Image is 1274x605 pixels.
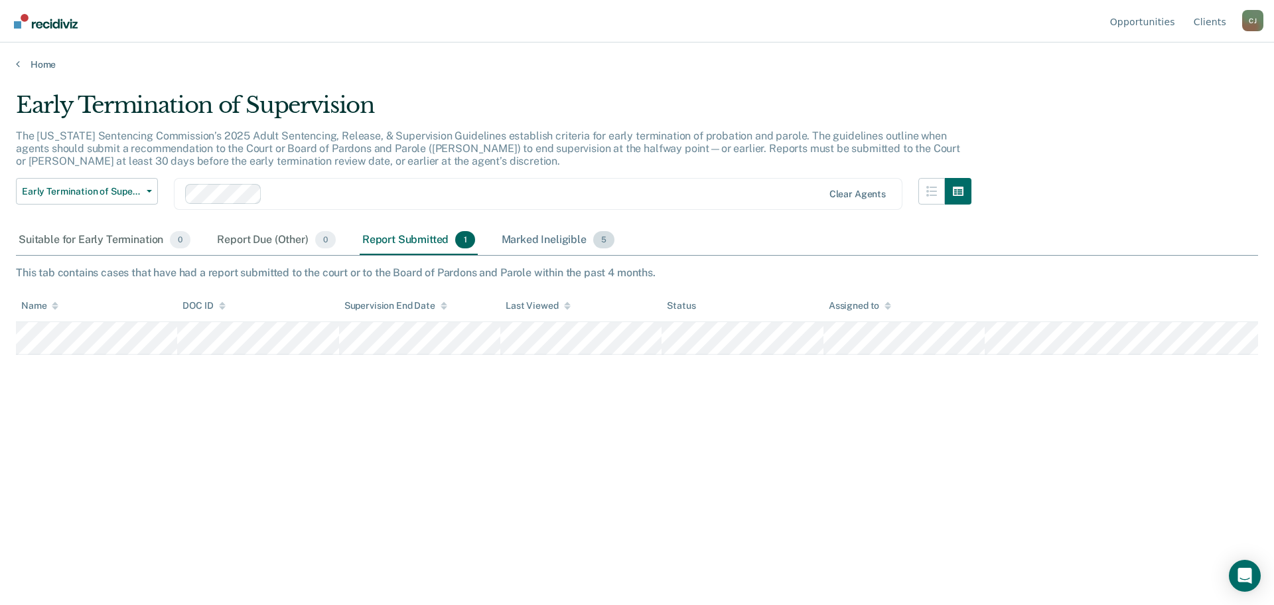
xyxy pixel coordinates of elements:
span: 1 [455,231,474,248]
div: Early Termination of Supervision [16,92,971,130]
div: C J [1242,10,1263,31]
span: 5 [593,231,614,248]
div: Report Due (Other)0 [214,226,338,255]
button: Profile dropdown button [1242,10,1263,31]
div: Open Intercom Messenger [1229,560,1261,592]
div: Last Viewed [506,300,570,311]
div: DOC ID [182,300,225,311]
p: The [US_STATE] Sentencing Commission’s 2025 Adult Sentencing, Release, & Supervision Guidelines e... [16,130,960,167]
a: Home [16,58,1258,70]
div: Supervision End Date [344,300,447,311]
span: 0 [315,231,336,248]
div: Name [21,300,58,311]
div: Suitable for Early Termination0 [16,226,193,255]
img: Recidiviz [14,14,78,29]
div: Status [667,300,695,311]
div: Marked Ineligible5 [499,226,618,255]
span: 0 [170,231,190,248]
div: Assigned to [829,300,891,311]
div: Report Submitted1 [360,226,478,255]
div: This tab contains cases that have had a report submitted to the court or to the Board of Pardons ... [16,266,1258,279]
span: Early Termination of Supervision [22,186,141,197]
div: Clear agents [829,189,886,200]
button: Early Termination of Supervision [16,178,158,205]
